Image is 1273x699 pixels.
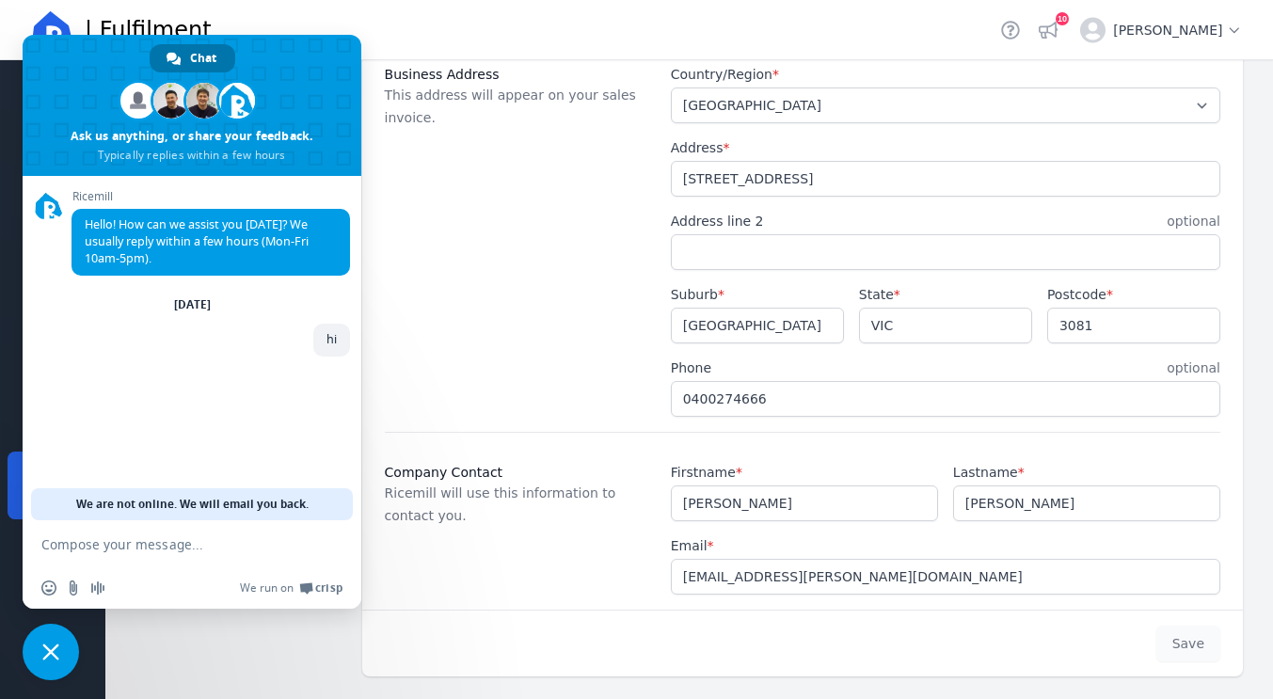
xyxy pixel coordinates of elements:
button: Save [1156,626,1220,661]
div: [DATE] [174,299,211,310]
label: Address line 2 [671,212,764,230]
textarea: Compose your message... [41,536,301,553]
span: Save [1172,636,1204,651]
span: | Fulfilment [85,15,212,45]
span: Ricemill [72,190,350,203]
label: Country/Region [671,65,779,84]
span: optional [1167,212,1220,230]
label: Phone [671,358,711,377]
span: This address will appear on your sales invoice. [385,87,636,125]
span: Send a file [66,580,81,596]
span: optional [1167,358,1220,377]
span: Audio message [90,580,105,596]
label: Address [671,138,730,157]
label: Lastname [953,463,1025,482]
span: We run on [240,580,294,596]
label: Suburb [671,285,724,304]
span: [PERSON_NAME] [1113,21,1243,40]
span: Insert an emoji [41,580,56,596]
div: Chat [150,44,235,72]
div: 10 [1056,12,1069,25]
span: Crisp [315,580,342,596]
span: Hello! How can we assist you [DATE]? We usually reply within a few hours (Mon-Fri 10am-5pm). [85,216,309,266]
div: Close chat [23,624,79,680]
button: 10 [1035,17,1061,43]
span: hi [326,331,337,347]
button: [PERSON_NAME] [1073,9,1250,51]
label: Postcode [1047,285,1113,304]
span: Ricemill will use this information to contact you. [385,485,616,523]
span: We are not online. We will email you back. [76,488,309,520]
h3: Business Address [385,65,648,84]
a: Helpdesk [997,17,1024,43]
label: State [859,285,900,304]
label: Firstname [671,463,742,482]
img: Ricemill Logo [30,8,75,53]
a: We run onCrisp [240,580,342,596]
span: Chat [190,44,216,72]
label: Email [671,536,714,555]
h3: Company Contact [385,463,648,482]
